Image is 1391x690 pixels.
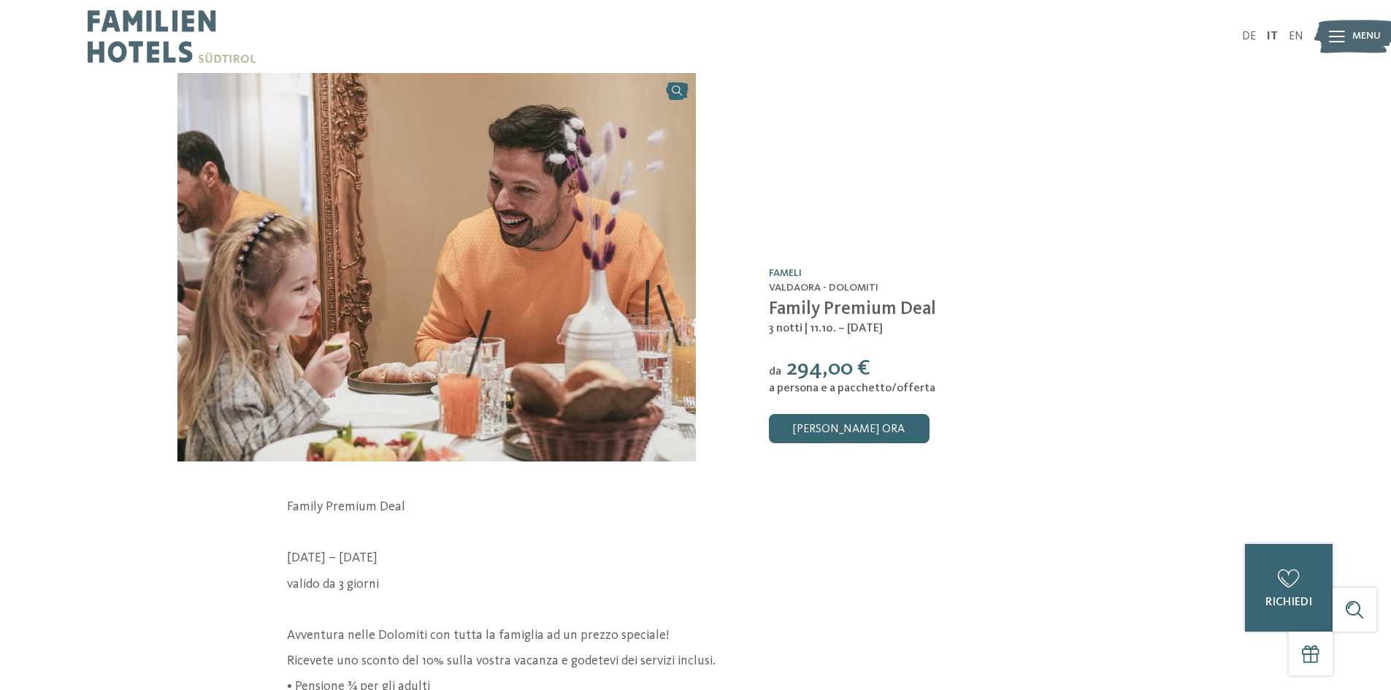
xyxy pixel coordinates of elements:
[287,575,1105,594] p: valido da 3 giorni
[1267,31,1278,42] a: IT
[177,73,696,461] img: Family Premium Deal
[1265,597,1312,608] span: richiedi
[786,358,870,380] span: 294,00 €
[1289,31,1303,42] a: EN
[287,652,1105,670] p: Ricevete uno sconto del 10% sulla vostra vacanza e godetevi dei servizi inclusi.
[769,283,878,293] span: Valdaora - Dolomiti
[769,383,935,394] span: a persona e a pacchetto/offerta
[1245,544,1333,632] a: richiedi
[1242,31,1256,42] a: DE
[804,323,883,334] span: | 11.10. – [DATE]
[287,498,1105,516] p: Family Premium Deal
[769,323,802,334] span: 3 notti
[287,549,1105,567] p: [DATE] – [DATE]
[1352,29,1381,44] span: Menu
[769,268,802,278] a: Fameli
[769,366,781,377] span: da
[769,300,936,318] span: Family Premium Deal
[769,414,930,443] a: [PERSON_NAME] ora
[287,626,1105,645] p: Avventura nelle Dolomiti con tutta la famiglia ad un prezzo speciale!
